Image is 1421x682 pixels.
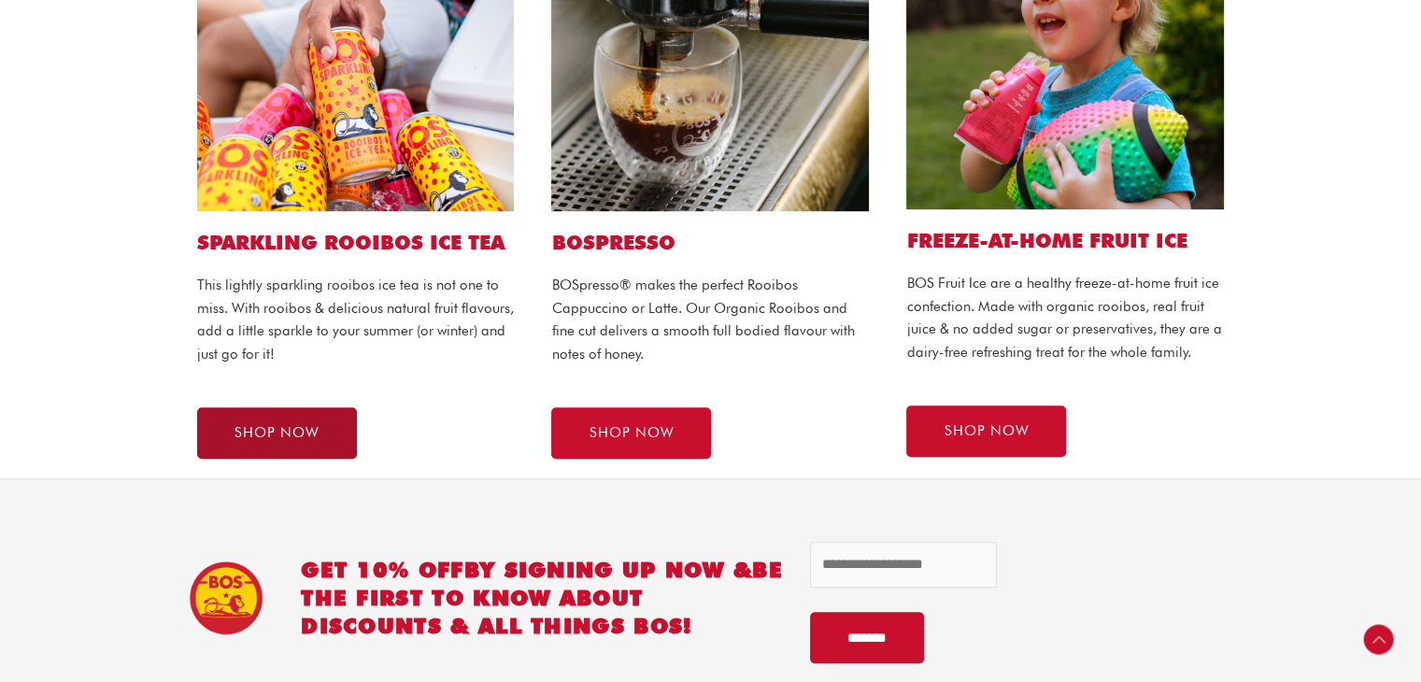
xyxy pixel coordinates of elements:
span: SHOP NOW [234,426,320,440]
span: SHOP NOW [944,424,1029,438]
h2: SPARKLING ROOIBOS ICE TEA [197,230,515,255]
p: BOS Fruit Ice are a healthy freeze-at-home fruit ice confection. Made with organic rooibos, real ... [906,272,1224,364]
a: SHOP NOW [197,407,357,459]
p: This lightly sparkling rooibos ice tea is not one to miss. With rooibos & delicious natural fruit... [197,274,515,366]
a: SHOP NOW [906,405,1066,457]
h2: BOSPRESSO [551,230,869,255]
span: BY SIGNING UP NOW & [464,557,753,582]
h2: GET 10% OFF be the first to know about discounts & all things BOS! [301,556,783,640]
a: SHOP NOW [551,407,711,459]
span: SHOP NOW [589,426,674,440]
p: BOSpresso® makes the perfect Rooibos Cappuccino or Latte. Our Organic Rooibos and fine cut delive... [551,274,869,366]
img: BOS Ice Tea [189,561,263,635]
h2: FREEZE-AT-HOME FRUIT ICE [906,228,1224,253]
